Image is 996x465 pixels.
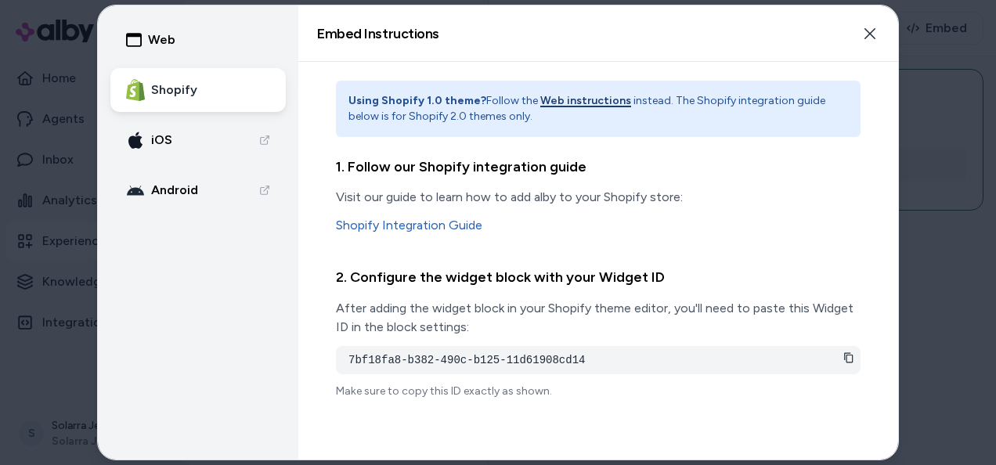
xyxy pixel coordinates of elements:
h3: 1. Follow our Shopify integration guide [336,156,861,178]
p: After adding the widget block in your Shopify theme editor, you'll need to paste this Widget ID i... [336,298,861,336]
a: apple-icon iOS [110,118,286,162]
div: Android [126,181,198,200]
img: Shopify Logo [126,79,145,100]
h3: 2. Configure the widget block with your Widget ID [336,266,861,289]
p: Make sure to copy this ID exactly as shown. [336,383,861,398]
a: android Android [110,168,286,212]
button: Web [110,18,286,62]
img: android [126,181,145,200]
strong: Using Shopify 1.0 theme? [348,94,486,107]
img: apple-icon [126,131,145,150]
button: Shopify [110,68,286,112]
h2: Embed Instructions [317,26,439,40]
p: Visit our guide to learn how to add alby to your Shopify store: [336,188,861,207]
div: iOS [126,131,172,150]
a: Shopify Integration Guide [336,216,861,235]
button: Web instructions [540,93,631,109]
pre: 7bf18fa8-b382-490c-b125-11d61908cd14 [348,351,848,367]
p: Follow the instead. The Shopify integration guide below is for Shopify 2.0 themes only. [348,93,848,124]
